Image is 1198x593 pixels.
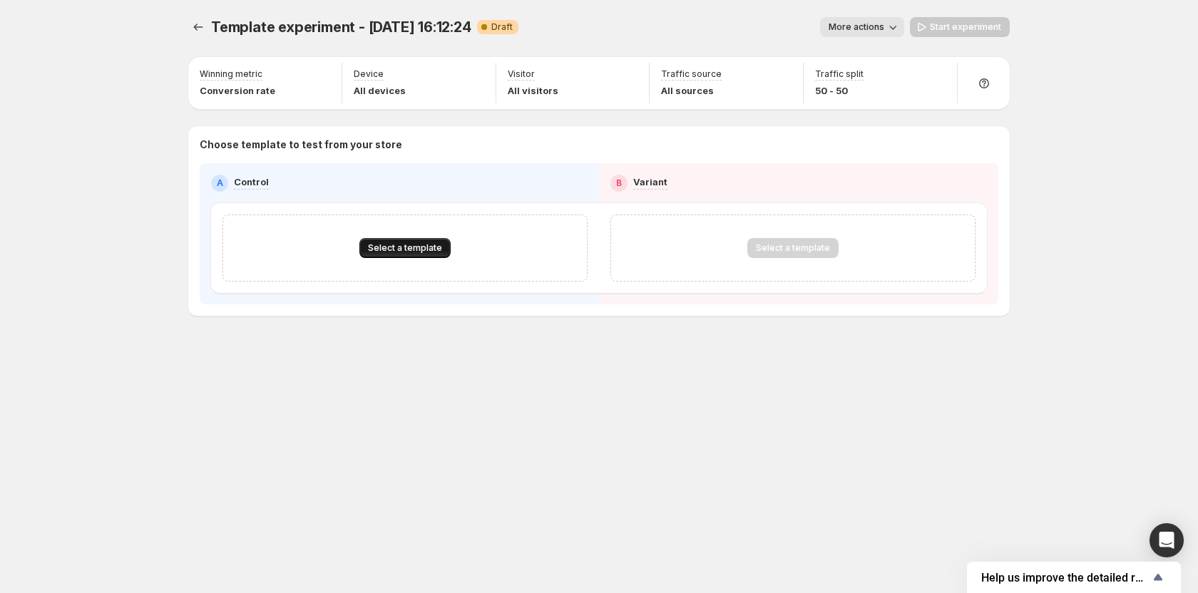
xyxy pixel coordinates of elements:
[368,242,442,254] span: Select a template
[1150,523,1184,557] div: Open Intercom Messenger
[491,21,513,33] span: Draft
[211,19,471,36] span: Template experiment - [DATE] 16:12:24
[508,68,535,80] p: Visitor
[200,83,275,98] p: Conversion rate
[200,138,998,152] p: Choose template to test from your store
[359,238,451,258] button: Select a template
[981,571,1150,584] span: Help us improve the detailed report for A/B campaigns
[829,21,884,33] span: More actions
[217,177,223,189] h2: A
[981,569,1167,586] button: Show survey - Help us improve the detailed report for A/B campaigns
[815,68,864,80] p: Traffic split
[661,83,722,98] p: All sources
[661,68,722,80] p: Traffic source
[815,83,864,98] p: 50 - 50
[354,83,406,98] p: All devices
[188,17,208,37] button: Experiments
[200,68,262,80] p: Winning metric
[234,175,269,189] p: Control
[354,68,384,80] p: Device
[820,17,904,37] button: More actions
[508,83,558,98] p: All visitors
[616,177,622,189] h2: B
[633,175,667,189] p: Variant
